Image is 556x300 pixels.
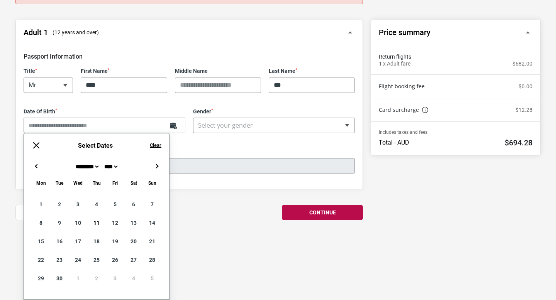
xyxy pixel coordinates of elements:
div: Sunday [143,179,161,187]
div: 1 [69,269,87,288]
span: Select your gender [198,121,253,130]
div: 13 [124,214,143,232]
div: 22 [32,251,50,269]
div: 25 [87,251,106,269]
span: Return flights [379,53,532,61]
a: Card surcharge [379,106,428,114]
h2: Price summary [379,28,431,37]
label: Date Of Birth [24,108,185,115]
div: 8 [32,214,50,232]
div: 12 [106,214,124,232]
div: 3 [106,269,124,288]
div: 18 [87,232,106,251]
div: 3 [69,195,87,214]
div: 5 [106,195,124,214]
div: 27 [124,251,143,269]
p: $682.00 [512,61,532,67]
div: 26 [106,251,124,269]
div: 21 [143,232,161,251]
label: Email Address [24,148,355,155]
div: 16 [50,232,69,251]
button: ← [32,162,41,171]
div: 11 [87,214,106,232]
div: Friday [106,179,124,187]
p: Includes taxes and fees [379,130,532,135]
div: 1 [32,195,50,214]
label: Middle Name [175,68,261,74]
button: → [152,162,161,171]
div: 30 [50,269,69,288]
p: Total - AUD [379,139,409,147]
div: 5 [143,269,161,288]
p: 1 x Adult fare [379,61,410,67]
div: 23 [50,251,69,269]
div: 24 [69,251,87,269]
button: Adult 1 (12 years and over) [16,20,363,45]
label: First Name [81,68,167,74]
h2: $694.28 [505,138,532,147]
div: 9 [50,214,69,232]
h6: Select Dates [49,142,142,149]
div: 2 [87,269,106,288]
div: 14 [143,214,161,232]
button: Clear [150,142,161,149]
div: 7 [143,195,161,214]
div: Monday [32,179,50,187]
h3: Passport Information [24,53,355,60]
label: Title [24,68,73,74]
button: Back [15,205,97,220]
div: Saturday [124,179,143,187]
label: Last Name [269,68,355,74]
p: $12.28 [515,107,532,113]
button: Continue [282,205,363,220]
span: (12 years and over) [53,29,99,36]
div: 28 [143,251,161,269]
span: Select your gender [193,118,355,133]
div: 19 [106,232,124,251]
div: 17 [69,232,87,251]
button: Price summary [371,20,540,45]
h2: Adult 1 [24,28,48,37]
div: 15 [32,232,50,251]
span: Select your gender [193,118,354,133]
a: Flight booking fee [379,83,425,90]
div: 2 [50,195,69,214]
label: Gender [193,108,355,115]
div: 10 [69,214,87,232]
div: 6 [124,195,143,214]
div: 4 [124,269,143,288]
div: Tuesday [50,179,69,187]
p: $0.00 [519,83,532,90]
div: 20 [124,232,143,251]
div: Wednesday [69,179,87,187]
div: 4 [87,195,106,214]
span: Mr [24,78,73,93]
div: Thursday [87,179,106,187]
div: 29 [32,269,50,288]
